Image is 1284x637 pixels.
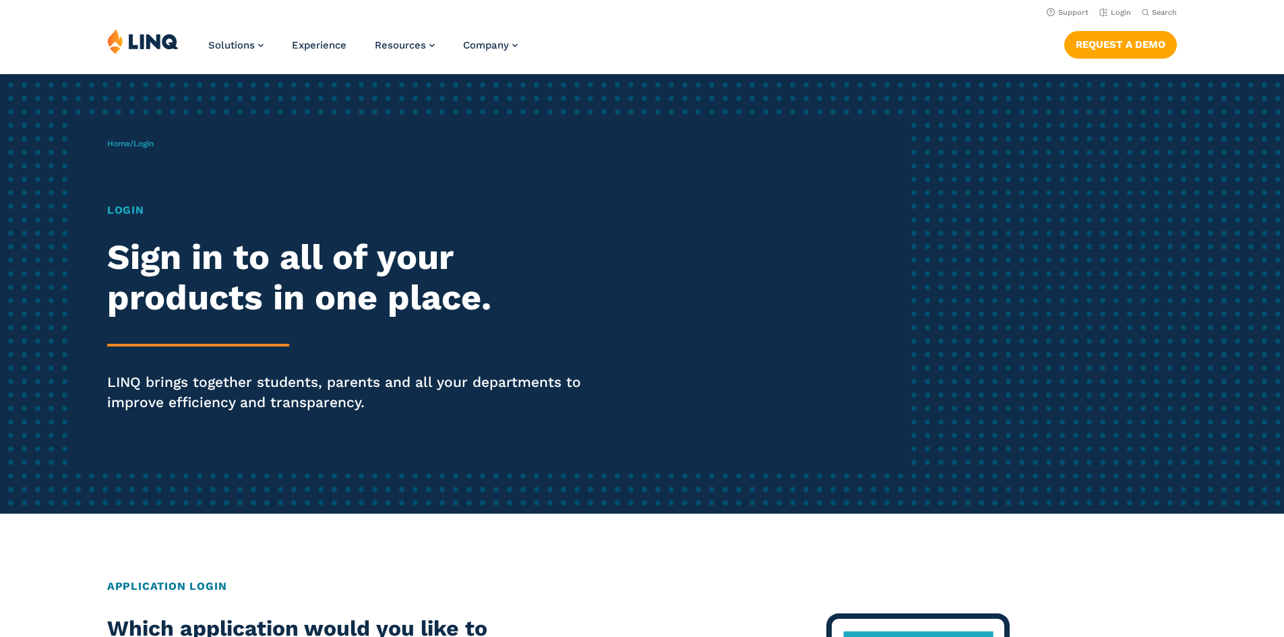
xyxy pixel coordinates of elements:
span: / [107,139,154,148]
button: Open Search Bar [1142,7,1177,18]
img: LINQ | K‑12 Software [107,28,179,54]
nav: Primary Navigation [208,28,518,73]
a: Company [463,39,518,51]
span: Search [1152,8,1177,17]
span: Company [463,39,509,51]
a: Support [1047,8,1089,17]
a: Login [1099,8,1131,17]
span: Login [133,139,154,148]
nav: Button Navigation [1064,28,1177,58]
p: LINQ brings together students, parents and all your departments to improve efficiency and transpa... [107,372,602,413]
a: Resources [375,39,435,51]
h2: Application Login [107,578,1177,595]
a: Request a Demo [1064,31,1177,58]
h2: Sign in to all of your products in one place. [107,237,602,318]
span: Resources [375,39,426,51]
h1: Login [107,202,602,218]
a: Home [107,139,130,148]
a: Solutions [208,39,264,51]
span: Solutions [208,39,255,51]
a: Experience [292,39,346,51]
